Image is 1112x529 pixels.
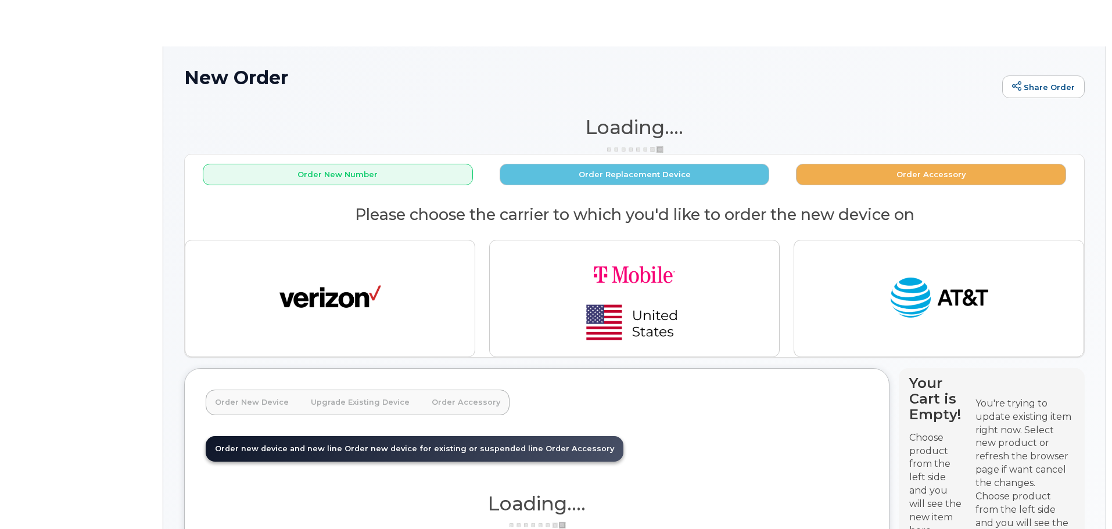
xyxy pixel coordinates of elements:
img: t-mobile-78392d334a420d5b7f0e63d4fa81f6287a21d394dc80d677554bb55bbab1186f.png [553,250,716,347]
a: Upgrade Existing Device [302,390,419,415]
h2: Please choose the carrier to which you'd like to order the new device on [185,206,1084,224]
img: at_t-fb3d24644a45acc70fc72cc47ce214d34099dfd970ee3ae2334e4251f9d920fd.png [888,272,990,325]
a: Share Order [1002,75,1085,99]
span: Order new device and new line [215,444,342,453]
img: ajax-loader-3a6953c30dc77f0bf724df975f13086db4f4c1262e45940f03d1251963f1bf2e.gif [605,145,663,154]
a: Order Accessory [422,390,510,415]
button: Order Accessory [796,164,1066,185]
button: Order Replacement Device [500,164,770,185]
span: Order Accessory [546,444,614,453]
span: Order new device for existing or suspended line [345,444,543,453]
button: Order New Number [203,164,473,185]
h1: Loading.... [206,493,868,514]
a: Order New Device [206,390,298,415]
h4: Your Cart is Empty! [909,375,965,422]
h1: Loading.... [184,117,1085,138]
h1: New Order [184,67,996,88]
div: You're trying to update existing item right now. Select new product or refresh the browser page i... [975,397,1074,490]
img: verizon-ab2890fd1dd4a6c9cf5f392cd2db4626a3dae38ee8226e09bcb5c993c4c79f81.png [279,272,381,325]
